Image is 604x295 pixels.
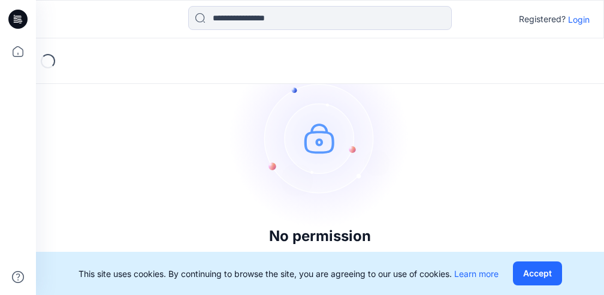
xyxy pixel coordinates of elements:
a: Learn more [454,269,499,279]
img: no-perm.svg [230,48,410,228]
p: Registered? [519,12,566,26]
p: You don't have permission to edit this item [224,249,416,264]
p: This site uses cookies. By continuing to browse the site, you are agreeing to our use of cookies. [78,267,499,280]
p: Login [568,13,590,26]
button: Accept [513,261,562,285]
h3: No permission [224,228,416,245]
